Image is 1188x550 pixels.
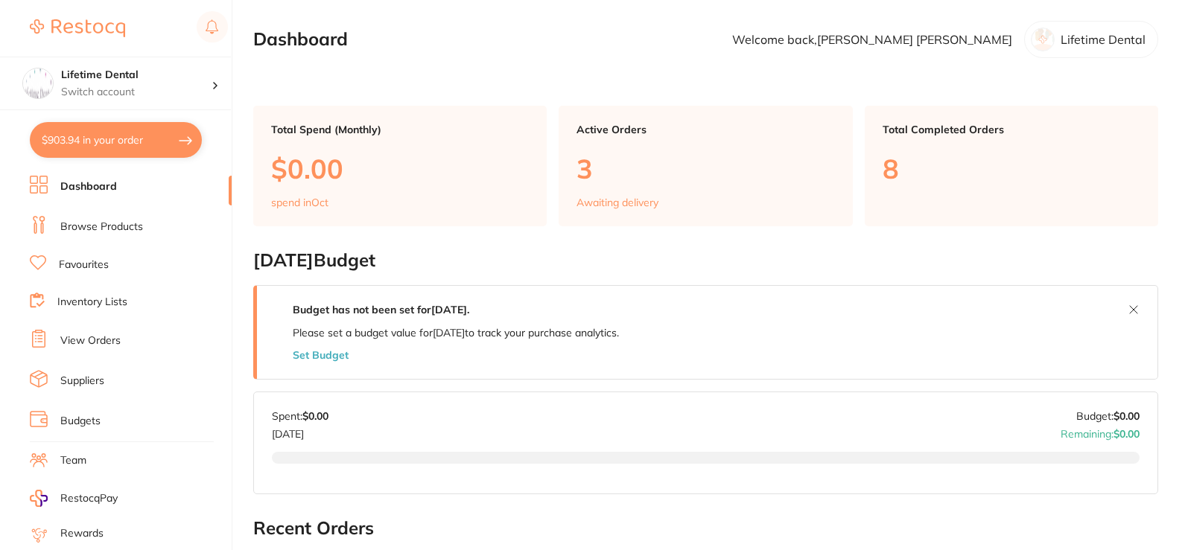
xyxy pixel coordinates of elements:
p: $0.00 [271,153,529,184]
h2: Dashboard [253,29,348,50]
button: Set Budget [293,349,349,361]
a: Browse Products [60,220,143,234]
h2: [DATE] Budget [253,250,1158,271]
p: Active Orders [576,124,834,135]
a: Total Completed Orders8 [865,106,1158,226]
a: Favourites [59,258,109,272]
h4: Lifetime Dental [61,68,212,83]
a: Dashboard [60,179,117,194]
a: RestocqPay [30,490,118,507]
a: Budgets [60,414,101,429]
a: Inventory Lists [57,295,127,310]
button: $903.94 in your order [30,122,202,158]
p: Welcome back, [PERSON_NAME] [PERSON_NAME] [732,33,1012,46]
a: Active Orders3Awaiting delivery [559,106,852,226]
p: spend in Oct [271,196,328,208]
img: Restocq Logo [30,19,125,37]
a: Team [60,453,86,468]
p: Switch account [61,85,212,100]
span: RestocqPay [60,491,118,506]
img: RestocqPay [30,490,48,507]
p: Please set a budget value for [DATE] to track your purchase analytics. [293,327,619,339]
p: Lifetime Dental [1061,33,1146,46]
a: Total Spend (Monthly)$0.00spend inOct [253,106,547,226]
p: [DATE] [272,422,328,440]
strong: Budget has not been set for [DATE] . [293,303,469,316]
p: 8 [883,153,1140,184]
p: Total Spend (Monthly) [271,124,529,135]
a: Restocq Logo [30,11,125,45]
p: Remaining: [1061,422,1140,440]
h2: Recent Orders [253,518,1158,539]
p: Spent: [272,410,328,422]
p: Budget: [1076,410,1140,422]
strong: $0.00 [1114,427,1140,441]
a: Rewards [60,526,104,541]
img: Lifetime Dental [23,68,53,98]
p: Awaiting delivery [576,196,658,208]
p: 3 [576,153,834,184]
strong: $0.00 [1114,409,1140,423]
a: View Orders [60,333,121,348]
strong: $0.00 [302,409,328,423]
p: Total Completed Orders [883,124,1140,135]
a: Suppliers [60,374,104,388]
